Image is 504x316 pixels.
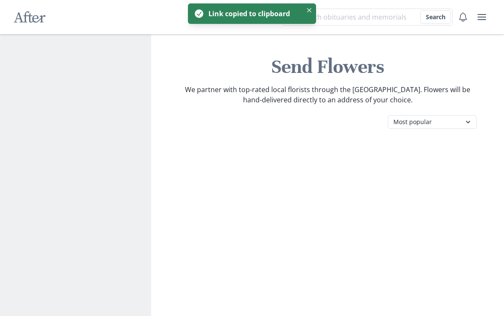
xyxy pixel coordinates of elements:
select: Category filter [388,115,477,129]
button: user menu [473,9,490,26]
h1: Send Flowers [158,55,497,79]
div: Link copied to clipboard [208,9,299,19]
button: Close [304,5,314,15]
p: We partner with top-rated local florists through the [GEOGRAPHIC_DATA]. Flowers will be hand-deli... [184,84,471,105]
button: Notifications [454,9,472,26]
button: Search [420,10,451,24]
input: Search term [282,9,453,26]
